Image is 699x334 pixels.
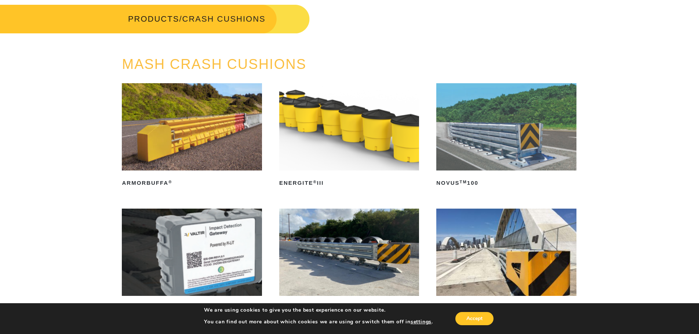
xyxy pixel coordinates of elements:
a: MASH CRASH CUSHIONS [122,56,306,72]
h2: PI-LIT Impact Detection System [122,302,262,314]
a: NOVUSTM100 [436,83,576,189]
h2: QuadGuard Elite M10 [279,302,419,314]
p: We are using cookies to give you the best experience on our website. [204,307,433,313]
h2: NOVUS 100 [436,177,576,189]
sup: TM [460,180,467,184]
span: CRASH CUSHIONS [182,14,266,23]
a: PI-LITTMImpact Detection System [122,209,262,314]
sup: ® [168,180,172,184]
h2: ArmorBuffa [122,177,262,189]
h2: QuadGuard M10 [436,302,576,314]
p: You can find out more about which cookies we are using or switch them off in . [204,319,433,325]
h2: ENERGITE III [279,177,419,189]
sup: ® [313,180,317,184]
button: settings [411,319,432,325]
a: ENERGITE®III [279,83,419,189]
a: QuadGuard®Elite M10 [279,209,419,314]
a: QuadGuard®M10 [436,209,576,314]
button: Accept [455,312,494,325]
a: ArmorBuffa® [122,83,262,189]
a: PRODUCTS [128,14,179,23]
